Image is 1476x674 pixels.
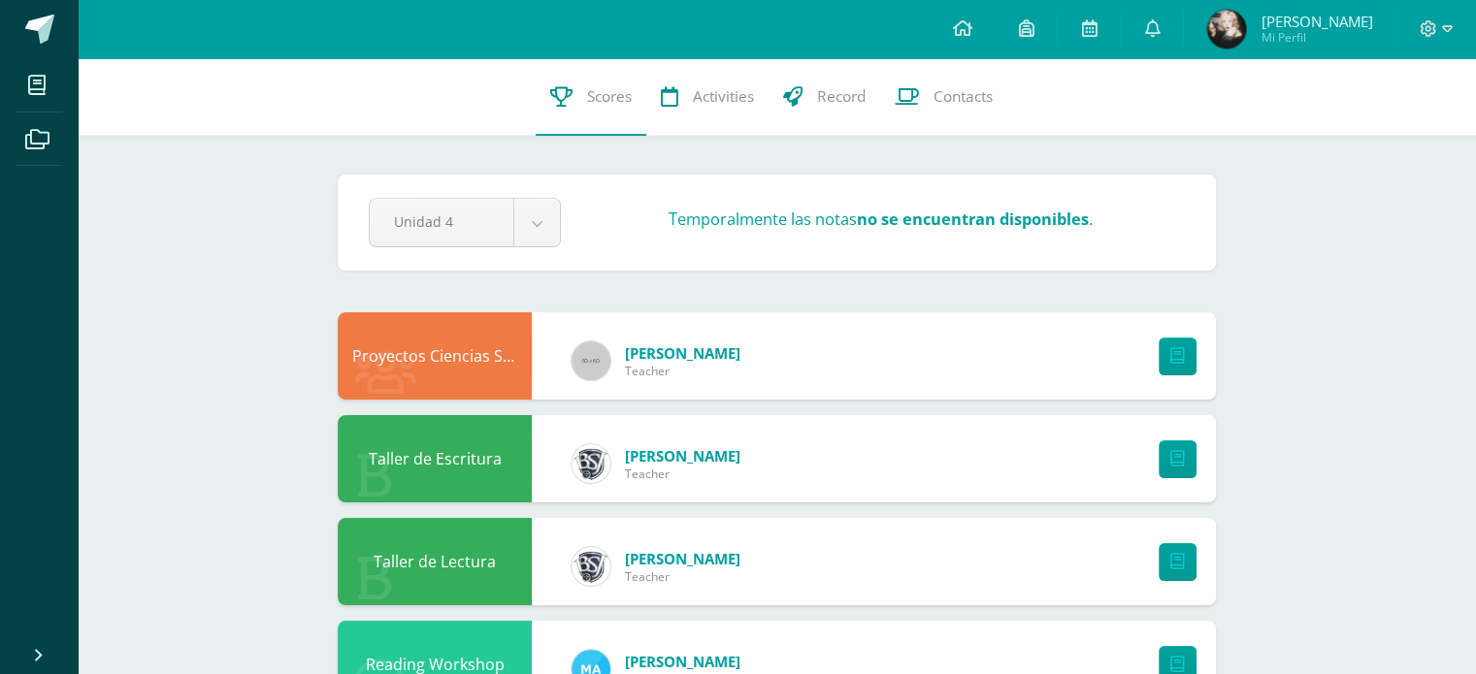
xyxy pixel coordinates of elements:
[693,86,754,107] span: Activities
[880,58,1007,136] a: Contacts
[536,58,646,136] a: Scores
[625,343,740,363] a: [PERSON_NAME]
[625,652,740,671] a: [PERSON_NAME]
[587,86,632,107] span: Scores
[817,86,866,107] span: Record
[857,209,1089,230] strong: no se encuentran disponibles
[338,312,532,400] div: Proyectos Ciencias Sociales
[338,415,532,502] div: Taller de Escritura
[394,199,489,244] span: Unidad 4
[769,58,880,136] a: Record
[625,446,740,465] a: [PERSON_NAME]
[934,86,993,107] span: Contacts
[625,363,740,379] span: Teacher
[572,341,610,380] img: 60x60
[646,58,769,136] a: Activities
[1261,12,1372,31] span: [PERSON_NAME]
[625,549,740,568] a: [PERSON_NAME]
[625,465,740,482] span: Teacher
[669,209,1093,230] h3: Temporalmente las notas .
[1261,29,1372,46] span: Mi Perfil
[572,444,610,483] img: ff9f30dcd6caddab7c2690c5a2c78218.png
[625,568,740,585] span: Teacher
[1207,10,1246,48] img: 41b08ba97407b2fad8788bdc793d25f1.png
[370,199,560,246] a: Unidad 4
[572,547,610,586] img: ff9f30dcd6caddab7c2690c5a2c78218.png
[338,518,532,605] div: Taller de Lectura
